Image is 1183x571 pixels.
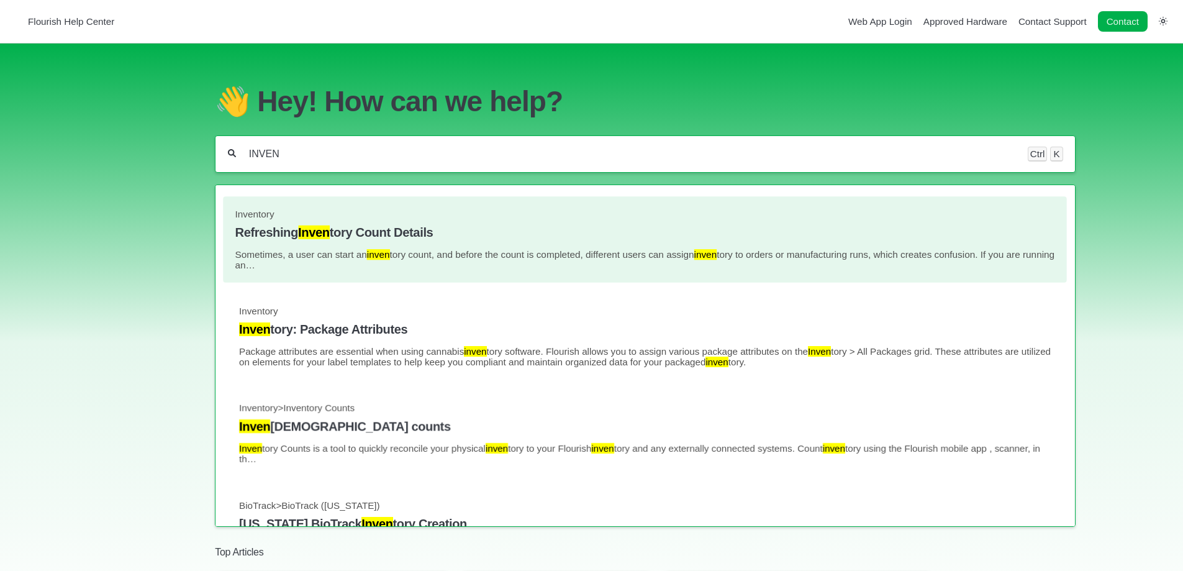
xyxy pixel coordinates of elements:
[1159,16,1167,26] a: Switch dark mode setting
[215,185,1075,527] section: Search results
[239,346,1051,367] p: Package attributes are essential when using cannabis tory software. Flourish allows you to assign...
[1028,147,1048,162] kbd: Ctrl
[235,226,1055,240] h4: Refreshing tory Count Details
[215,546,1075,559] h2: Top Articles
[235,208,274,219] span: Inventory
[694,249,717,260] mark: inven
[239,306,278,316] span: Inventory
[239,444,262,454] mark: Inven
[298,226,330,239] mark: Inven
[239,322,270,336] mark: Inven
[248,148,1016,160] input: Help Me With...
[239,403,1051,465] a: Inventory>Inventory Counts Inven[DEMOGRAPHIC_DATA] counts Inventory Counts is a tool to quickly r...
[16,13,114,30] a: Flourish Help Center
[362,517,393,531] mark: Inven
[239,420,1051,434] h4: [DEMOGRAPHIC_DATA] counts
[823,444,845,454] mark: inven
[278,403,284,414] span: >
[16,13,22,30] img: Flourish Help Center Logo
[239,500,1051,551] a: BioTrack>BioTrack ([US_STATE]) [US_STATE] BioTrackInventory Creation [US_STATE] BioTrackInventory...
[465,346,487,357] mark: inven
[239,420,270,434] mark: Inven
[367,249,390,260] mark: inven
[239,444,1051,465] p: tory Counts is a tool to quickly reconcile your physical tory to your Flourish tory and any exter...
[1095,13,1151,30] li: Contact desktop
[808,346,831,357] mark: Inven
[215,85,1075,118] h1: 👋 Hey! How can we help?
[706,357,728,367] mark: inven
[276,500,282,511] span: >
[282,500,380,511] span: BioTrack ([US_STATE])
[239,517,1051,531] h4: [US_STATE] BioTrack tory Creation
[592,444,614,454] mark: inven
[239,306,1051,367] a: Inventory Inventory: Package Attributes Package attributes are essential when using cannabisinven...
[1050,147,1064,162] kbd: K
[1028,147,1064,162] div: Keyboard shortcut for search
[239,403,278,414] span: Inventory
[923,16,1007,27] a: Approved Hardware navigation item
[1098,11,1148,32] a: Contact
[28,16,114,27] span: Flourish Help Center
[239,322,1051,337] h4: tory: Package Attributes
[848,16,912,27] a: Web App Login navigation item
[486,444,508,454] mark: inven
[1018,16,1087,27] a: Contact Support navigation item
[235,249,1055,270] p: Sometimes, a user can start an tory count, and before the count is completed, different users can...
[239,500,276,511] span: BioTrack
[235,208,1055,270] a: Inventory RefreshingInventory Count Details Sometimes, a user can start aninventory count, and be...
[284,403,355,414] span: Inventory Counts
